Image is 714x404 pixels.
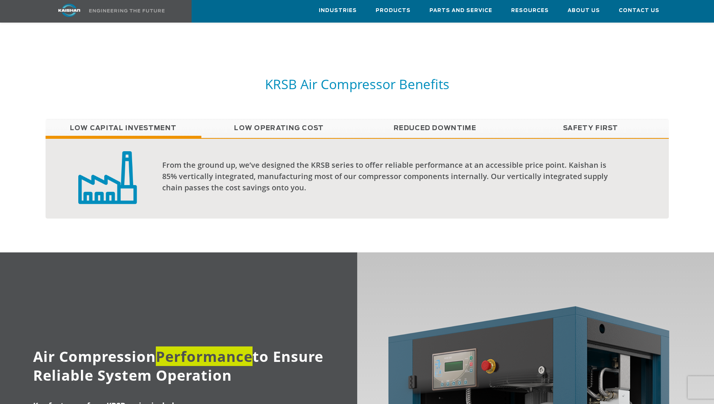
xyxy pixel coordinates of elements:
[156,346,253,366] span: Performance
[78,150,137,204] img: low capital investment badge
[513,119,669,138] a: Safety First
[619,0,659,21] a: Contact Us
[429,6,492,15] span: Parts and Service
[46,119,201,138] a: Low Capital Investment
[46,76,669,93] h5: KRSB Air Compressor Benefits
[429,0,492,21] a: Parts and Service
[568,6,600,15] span: About Us
[376,6,411,15] span: Products
[357,119,513,138] a: Reduced Downtime
[162,159,618,193] div: From the ground up, we’ve designed the KRSB series to offer reliable performance at an accessible...
[376,0,411,21] a: Products
[319,0,357,21] a: Industries
[511,0,549,21] a: Resources
[41,4,97,17] img: kaishan logo
[511,6,549,15] span: Resources
[201,119,357,138] a: Low Operating Cost
[619,6,659,15] span: Contact Us
[319,6,357,15] span: Industries
[89,9,164,12] img: Engineering the future
[46,138,669,219] div: Low Capital Investment
[568,0,600,21] a: About Us
[33,346,323,385] span: Air Compression to Ensure Reliable System Operation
